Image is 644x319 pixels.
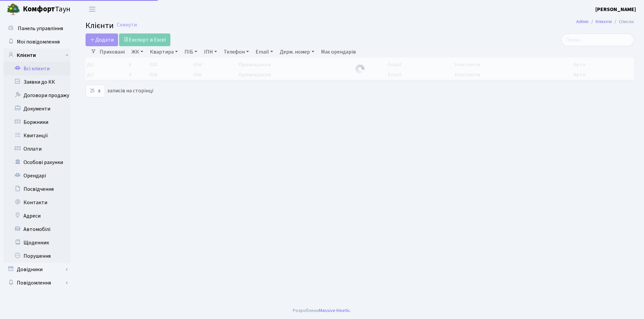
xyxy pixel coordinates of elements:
a: Скинути [117,22,137,28]
a: Приховані [97,46,127,58]
a: Повідомлення [3,276,70,290]
a: Документи [3,102,70,115]
a: Admin [576,18,589,25]
img: Обробка... [355,64,365,74]
nav: breadcrumb [566,15,644,29]
span: Клієнти [86,20,114,31]
a: Панель управління [3,22,70,35]
a: Квитанції [3,129,70,142]
a: Телефон [221,46,252,58]
a: Контакти [3,196,70,209]
a: Email [253,46,276,58]
a: ПІБ [182,46,200,58]
b: Комфорт [23,4,55,14]
a: Особові рахунки [3,156,70,169]
a: Мої повідомлення [3,35,70,49]
a: Заявки до КК [3,75,70,89]
a: Автомобілі [3,223,70,236]
a: Держ. номер [277,46,317,58]
a: Експорт в Excel [119,33,170,46]
span: Панель управління [18,25,63,32]
a: Договори продажу [3,89,70,102]
a: Оплати [3,142,70,156]
a: Має орендарів [318,46,359,58]
a: Порушення [3,249,70,263]
a: Клієнти [596,18,612,25]
a: Клієнти [3,49,70,62]
b: [PERSON_NAME] [595,6,636,13]
a: Додати [86,33,118,46]
li: Список [612,18,634,25]
a: Адреси [3,209,70,223]
a: Боржники [3,115,70,129]
span: Мої повідомлення [17,38,60,46]
a: Всі клієнти [3,62,70,75]
a: ІПН [201,46,220,58]
div: Розроблено . [293,307,351,314]
select: записів на сторінці [86,85,105,97]
a: [PERSON_NAME] [595,5,636,13]
span: Таун [23,4,70,15]
img: logo.png [7,3,20,16]
input: Пошук... [561,33,634,46]
a: Квартира [147,46,180,58]
a: ЖК [129,46,146,58]
button: Переключити навігацію [84,4,101,15]
a: Щоденник [3,236,70,249]
a: Massive Kinetic [319,307,350,314]
a: Посвідчення [3,182,70,196]
a: Орендарі [3,169,70,182]
span: Додати [90,36,114,44]
label: записів на сторінці [86,85,153,97]
a: Довідники [3,263,70,276]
